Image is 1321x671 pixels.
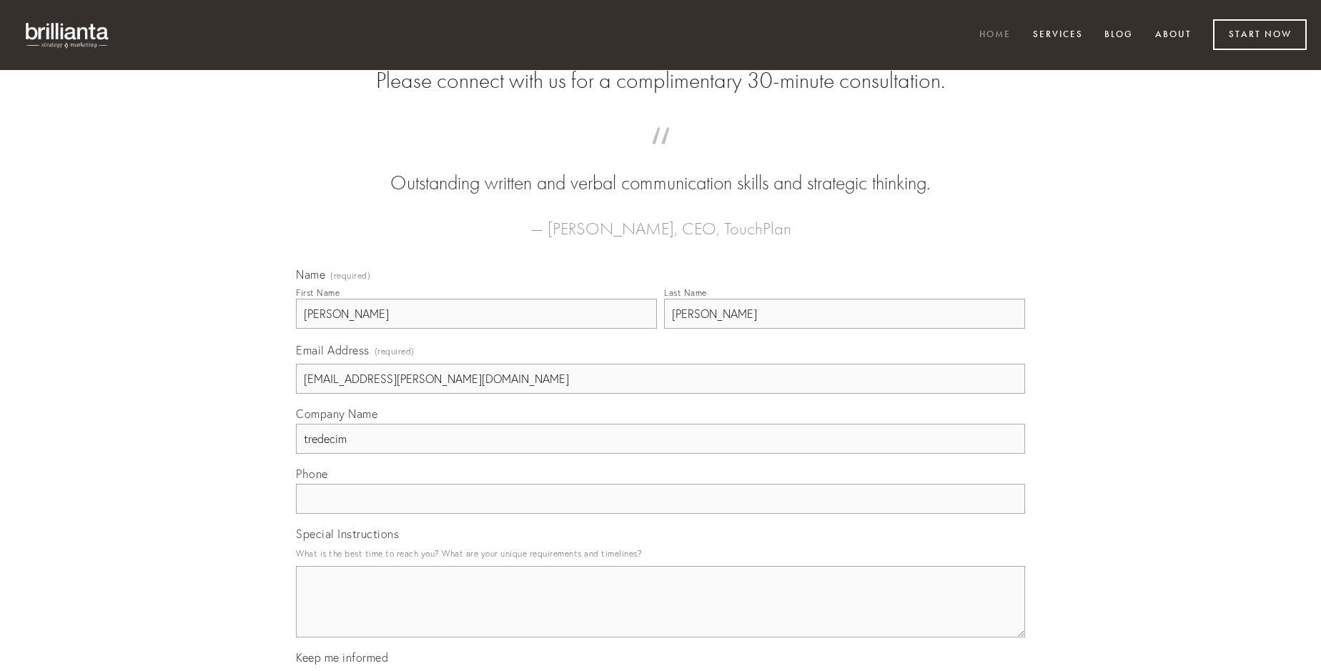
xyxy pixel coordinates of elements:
[664,287,707,298] div: Last Name
[296,267,325,282] span: Name
[330,272,370,280] span: (required)
[319,141,1002,169] span: “
[1095,24,1142,47] a: Blog
[296,467,328,481] span: Phone
[1024,24,1092,47] a: Services
[14,14,122,56] img: brillianta - research, strategy, marketing
[296,407,377,421] span: Company Name
[296,287,340,298] div: First Name
[296,343,370,357] span: Email Address
[319,141,1002,197] blockquote: Outstanding written and verbal communication skills and strategic thinking.
[296,67,1025,94] h2: Please connect with us for a complimentary 30-minute consultation.
[1146,24,1201,47] a: About
[296,650,388,665] span: Keep me informed
[375,342,415,361] span: (required)
[296,544,1025,563] p: What is the best time to reach you? What are your unique requirements and timelines?
[1213,19,1307,50] a: Start Now
[296,527,399,541] span: Special Instructions
[970,24,1020,47] a: Home
[319,197,1002,243] figcaption: — [PERSON_NAME], CEO, TouchPlan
